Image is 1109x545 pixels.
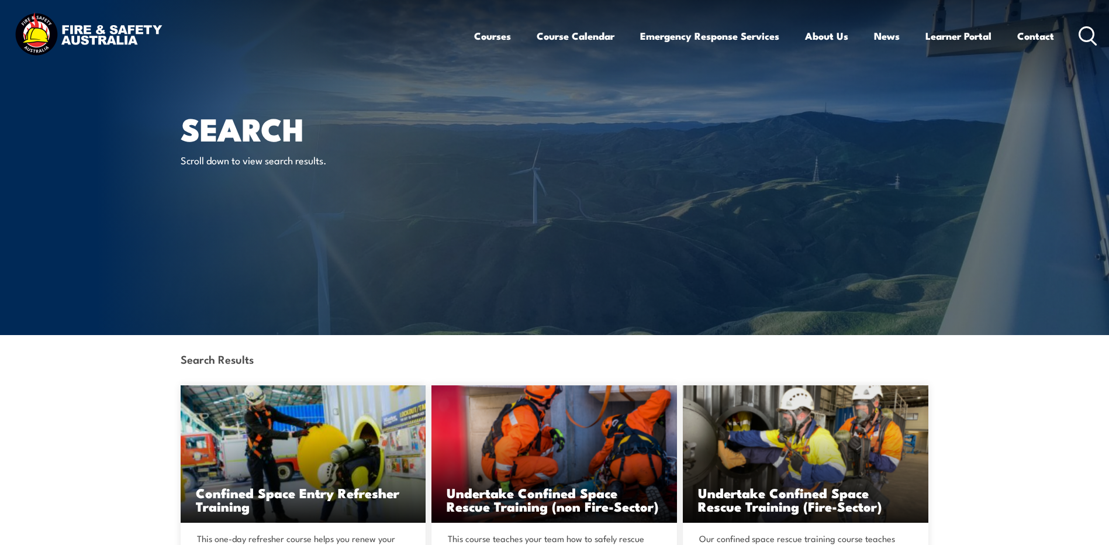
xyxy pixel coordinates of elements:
img: Undertake Confined Space Rescue (Fire-Sector) TRAINING [683,385,928,523]
a: Undertake Confined Space Rescue Training (Fire-Sector) [683,385,928,523]
h3: Undertake Confined Space Rescue Training (Fire-Sector) [698,486,913,513]
strong: Search Results [181,351,254,367]
img: Undertake Confined Space Rescue Training (non Fire-Sector) (2) [431,385,677,523]
a: News [874,20,900,51]
a: Undertake Confined Space Rescue Training (non Fire-Sector) [431,385,677,523]
img: Confined Space Entry Training [181,385,426,523]
a: Contact [1017,20,1054,51]
p: Scroll down to view search results. [181,153,394,167]
a: Course Calendar [537,20,614,51]
a: Confined Space Entry Refresher Training [181,385,426,523]
a: Emergency Response Services [640,20,779,51]
h1: Search [181,115,469,142]
h3: Confined Space Entry Refresher Training [196,486,411,513]
a: Learner Portal [925,20,991,51]
h3: Undertake Confined Space Rescue Training (non Fire-Sector) [447,486,662,513]
a: About Us [805,20,848,51]
a: Courses [474,20,511,51]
